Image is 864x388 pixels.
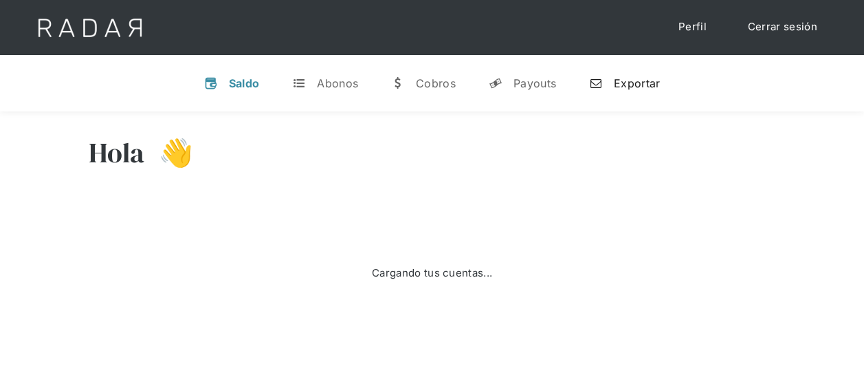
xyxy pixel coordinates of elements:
div: Exportar [614,76,660,90]
div: Abonos [317,76,358,90]
div: n [589,76,603,90]
a: Cerrar sesión [734,14,831,41]
div: Saldo [229,76,260,90]
h3: 👋 [145,136,193,170]
div: w [391,76,405,90]
div: v [204,76,218,90]
div: y [489,76,502,90]
div: t [292,76,306,90]
div: Cobros [416,76,456,90]
h3: Hola [89,136,145,170]
div: Payouts [513,76,556,90]
a: Perfil [665,14,720,41]
div: Cargando tus cuentas... [372,266,492,281]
